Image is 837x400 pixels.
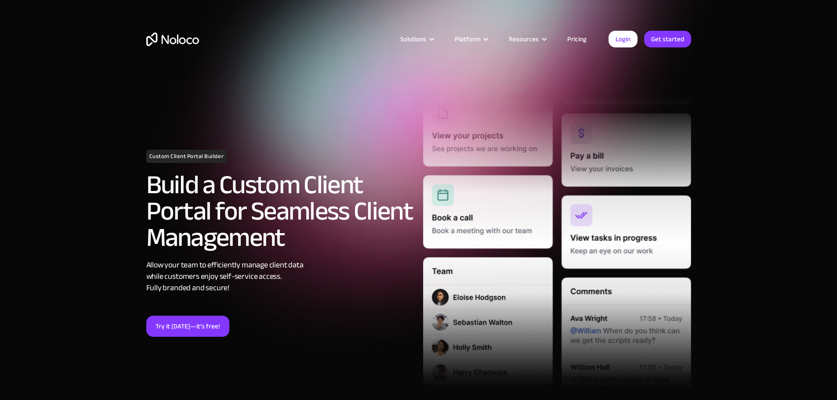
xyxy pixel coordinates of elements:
[146,172,414,251] h2: Build a Custom Client Portal for Seamless Client Management
[444,33,498,45] div: Platform
[146,259,414,294] div: Allow your team to efficiently manage client data while customers enjoy self-service access. Full...
[509,33,539,45] div: Resources
[556,33,598,45] a: Pricing
[498,33,556,45] div: Resources
[146,150,227,163] h1: Custom Client Portal Builder
[609,31,638,47] a: Login
[146,32,199,46] a: home
[389,33,444,45] div: Solutions
[455,33,480,45] div: Platform
[644,31,691,47] a: Get started
[146,316,229,337] a: Try it [DATE]—it’s free!
[400,33,426,45] div: Solutions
